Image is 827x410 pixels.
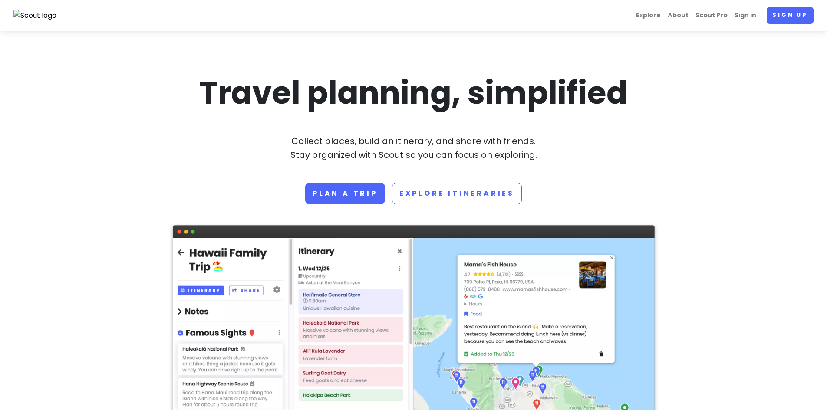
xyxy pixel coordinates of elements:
a: Explore [633,7,664,24]
a: Sign up [767,7,814,24]
a: Plan a trip [305,183,385,204]
h1: Travel planning, simplified [173,72,655,113]
a: About [664,7,692,24]
p: Collect places, build an itinerary, and share with friends. Stay organized with Scout so you can ... [173,134,655,162]
img: Scout logo [13,10,57,21]
a: Explore Itineraries [392,183,522,204]
a: Scout Pro [692,7,731,24]
a: Sign in [731,7,760,24]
